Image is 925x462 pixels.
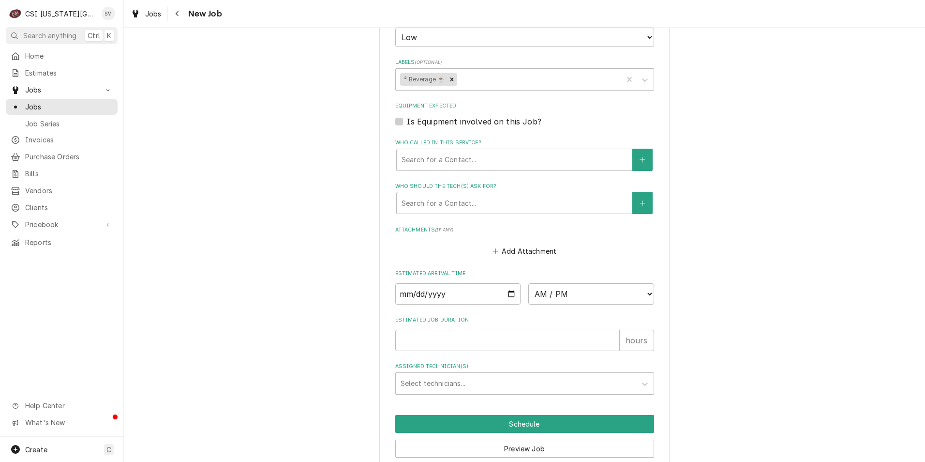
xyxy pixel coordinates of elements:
[395,139,654,147] label: Who called in this service?
[447,73,457,86] div: Remove ² Beverage ☕️
[632,192,653,214] button: Create New Contact
[395,316,654,351] div: Estimated Job Duration
[640,156,645,163] svg: Create New Contact
[395,363,654,394] div: Assigned Technician(s)
[395,316,654,324] label: Estimated Job Duration
[25,237,113,247] span: Reports
[395,433,654,458] div: Button Group Row
[640,200,645,207] svg: Create New Contact
[6,82,118,98] a: Go to Jobs
[395,183,654,190] label: Who should the tech(s) ask for?
[127,6,165,22] a: Jobs
[25,152,113,162] span: Purchase Orders
[25,185,113,196] span: Vendors
[6,27,118,44] button: Search anythingCtrlK
[25,202,113,213] span: Clients
[415,60,442,65] span: ( optional )
[491,245,558,258] button: Add Attachment
[400,73,447,86] div: ² Beverage ☕️
[102,7,115,20] div: SM
[395,283,521,305] input: Date
[395,270,654,304] div: Estimated Arrival Time
[107,31,111,41] span: K
[170,6,185,21] button: Navigate back
[106,445,111,455] span: C
[395,226,654,234] label: Attachments
[25,169,113,179] span: Bills
[9,7,22,20] div: C
[25,417,112,428] span: What's New
[23,31,76,41] span: Search anything
[6,216,118,232] a: Go to Pricebook
[25,68,113,78] span: Estimates
[25,400,112,411] span: Help Center
[25,446,47,454] span: Create
[395,183,654,214] div: Who should the tech(s) ask for?
[395,59,654,66] label: Labels
[145,9,162,19] span: Jobs
[102,7,115,20] div: Sean Mckelvey's Avatar
[25,85,98,95] span: Jobs
[6,132,118,148] a: Invoices
[6,48,118,64] a: Home
[6,398,118,414] a: Go to Help Center
[88,31,100,41] span: Ctrl
[9,7,22,20] div: CSI Kansas City's Avatar
[395,440,654,458] button: Preview Job
[395,102,654,127] div: Equipment Expected
[25,102,113,112] span: Jobs
[6,200,118,216] a: Clients
[632,149,653,171] button: Create New Contact
[6,99,118,115] a: Jobs
[528,283,654,305] select: Time Select
[185,7,222,20] span: New Job
[6,166,118,182] a: Bills
[25,119,113,129] span: Job Series
[395,415,654,433] button: Schedule
[395,14,654,46] div: Priority
[6,65,118,81] a: Estimates
[6,234,118,250] a: Reports
[25,51,113,61] span: Home
[395,363,654,370] label: Assigned Technician(s)
[619,330,654,351] div: hours
[395,415,654,433] div: Button Group Row
[6,183,118,199] a: Vendors
[25,219,98,230] span: Pricebook
[395,139,654,170] div: Who called in this service?
[395,59,654,90] div: Labels
[407,116,541,127] label: Is Equipment involved on this Job?
[395,226,654,258] div: Attachments
[6,149,118,165] a: Purchase Orders
[395,102,654,110] label: Equipment Expected
[25,9,96,19] div: CSI [US_STATE][GEOGRAPHIC_DATA]
[6,116,118,132] a: Job Series
[435,227,453,232] span: ( if any )
[25,135,113,145] span: Invoices
[395,270,654,277] label: Estimated Arrival Time
[6,415,118,431] a: Go to What's New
